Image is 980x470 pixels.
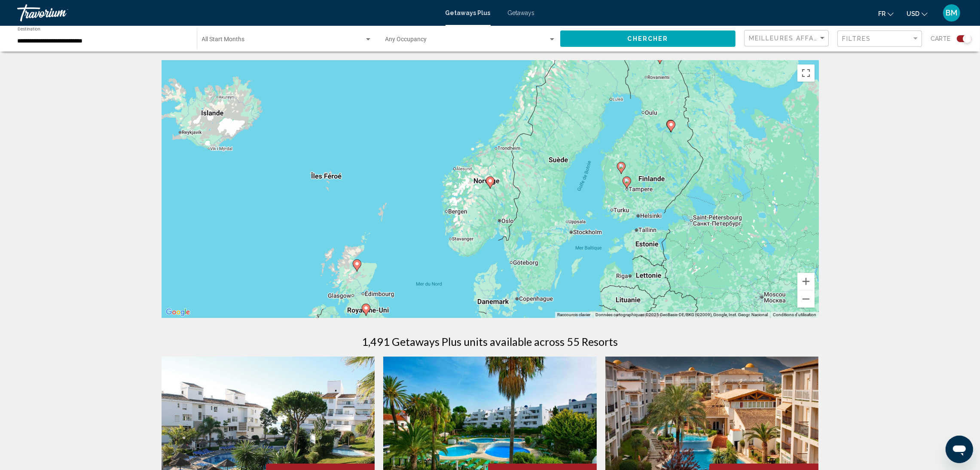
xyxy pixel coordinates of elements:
span: Données cartographiques ©2025 GeoBasis-DE/BKG (©2009), Google, Inst. Geogr. Nacional [595,312,768,317]
span: fr [878,10,885,17]
a: Getaways Plus [446,9,491,16]
span: USD [907,10,919,17]
a: Ouvrir cette zone dans Google Maps (dans une nouvelle fenêtre) [164,307,192,318]
mat-select: Sort by [749,35,826,42]
a: Conditions d'utilisation [773,312,816,317]
button: Zoom avant [797,273,815,290]
button: User Menu [940,4,963,22]
a: Travorium [17,4,437,21]
button: Change language [878,7,894,20]
button: Passer en plein écran [797,64,815,82]
button: Raccourcis clavier [557,312,590,318]
span: Carte [931,33,950,45]
img: Google [164,307,192,318]
button: Zoom arrière [797,290,815,308]
span: Meilleures affaires [749,35,830,42]
iframe: Bouton de lancement de la fenêtre de messagerie [946,436,973,463]
button: Change currency [907,7,928,20]
a: Getaways [508,9,535,16]
h1: 1,491 Getaways Plus units available across 55 Resorts [362,335,618,348]
button: Filter [837,30,922,48]
span: Filtres [842,35,871,42]
span: Chercher [628,36,669,43]
button: Chercher [560,31,736,46]
span: BM [946,9,958,17]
